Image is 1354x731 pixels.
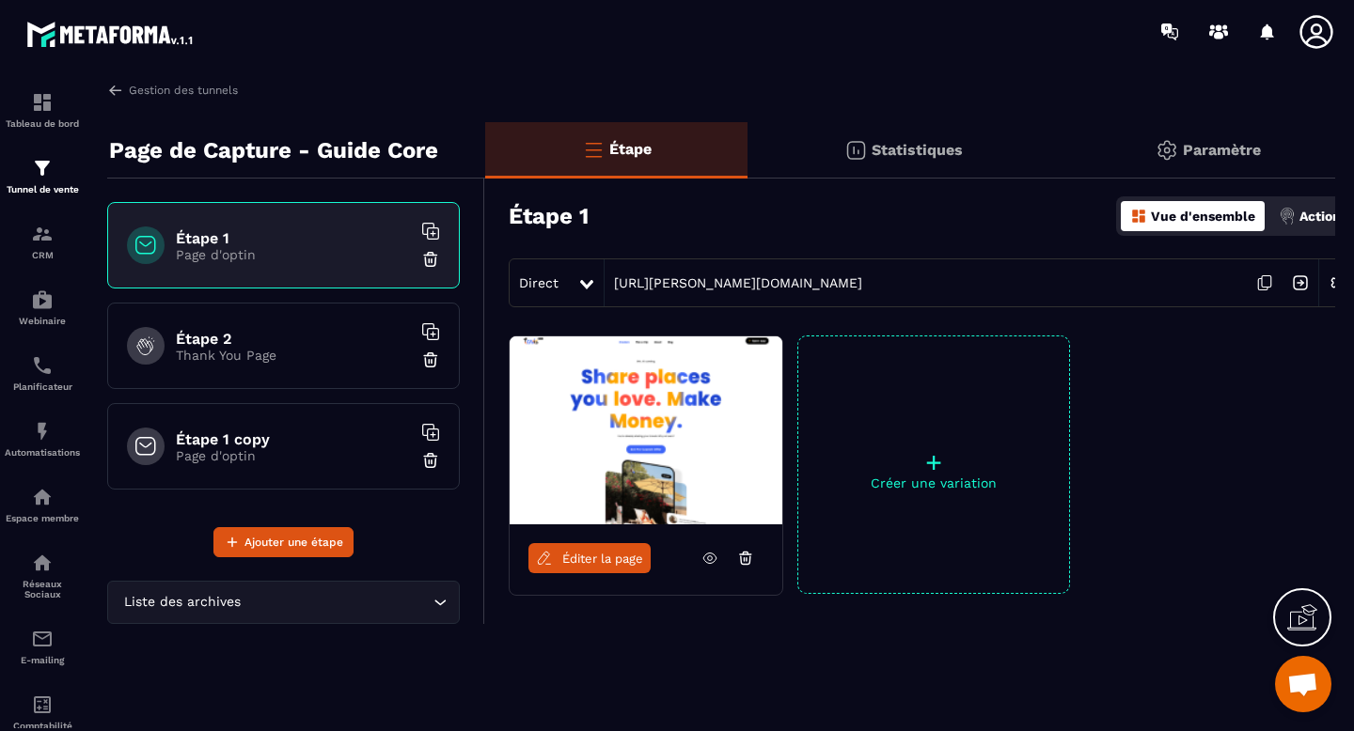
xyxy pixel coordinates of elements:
p: Réseaux Sociaux [5,579,80,599]
p: Tunnel de vente [5,184,80,194]
h6: Étape 1 [176,229,411,247]
span: Éditer la page [562,552,643,566]
p: Créer une variation [798,475,1069,490]
img: social-network [31,552,54,574]
button: Ajouter une étape [213,527,354,557]
a: formationformationTunnel de vente [5,143,80,209]
img: trash [421,250,440,269]
p: Page d'optin [176,247,411,262]
a: Éditer la page [528,543,651,573]
span: Direct [519,275,559,290]
img: automations [31,486,54,508]
p: Thank You Page [176,348,411,363]
img: formation [31,91,54,114]
img: automations [31,288,54,311]
p: E-mailing [5,655,80,665]
p: Étape [609,140,652,158]
img: image [510,336,782,524]
a: automationsautomationsEspace membre [5,472,80,537]
p: Webinaire [5,316,80,326]
img: scheduler [31,354,54,377]
a: emailemailE-mailing [5,614,80,679]
img: arrow-next.bcc2205e.svg [1283,265,1318,301]
img: trash [421,451,440,470]
img: actions.d6e523a2.png [1279,208,1296,225]
img: stats.20deebd0.svg [844,139,867,162]
p: CRM [5,250,80,260]
p: Comptabilité [5,721,80,731]
img: accountant [31,693,54,716]
p: Paramètre [1183,141,1261,159]
img: dashboard-orange.40269519.svg [1130,208,1147,225]
a: Gestion des tunnels [107,82,238,99]
p: Automatisations [5,447,80,458]
a: automationsautomationsWebinaire [5,274,80,340]
img: email [31,628,54,650]
a: formationformationTableau de bord [5,77,80,143]
img: bars-o.4a397970.svg [582,138,605,161]
a: automationsautomationsAutomatisations [5,406,80,472]
img: formation [31,157,54,179]
div: Search for option [107,581,460,624]
p: Page de Capture - Guide Core [109,132,438,169]
a: Ouvrir le chat [1275,656,1331,712]
span: Ajouter une étape [244,533,343,552]
img: arrow [107,82,124,99]
img: formation [31,223,54,245]
input: Search for option [244,592,429,613]
p: Vue d'ensemble [1151,209,1255,224]
p: Actions [1299,209,1347,224]
a: formationformationCRM [5,209,80,274]
span: Liste des archives [119,592,244,613]
img: setting-gr.5f69749f.svg [1156,139,1178,162]
h6: Étape 1 copy [176,430,411,448]
p: + [798,449,1069,475]
a: schedulerschedulerPlanificateur [5,340,80,406]
img: logo [26,17,196,51]
h3: Étape 1 [509,203,589,229]
p: Tableau de bord [5,118,80,129]
p: Planificateur [5,381,80,392]
img: automations [31,420,54,443]
img: trash [421,350,440,369]
p: Statistiques [872,141,963,159]
p: Espace membre [5,513,80,523]
h6: Étape 2 [176,330,411,348]
a: social-networksocial-networkRéseaux Sociaux [5,537,80,614]
p: Page d'optin [176,448,411,463]
a: [URL][PERSON_NAME][DOMAIN_NAME] [605,275,862,290]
